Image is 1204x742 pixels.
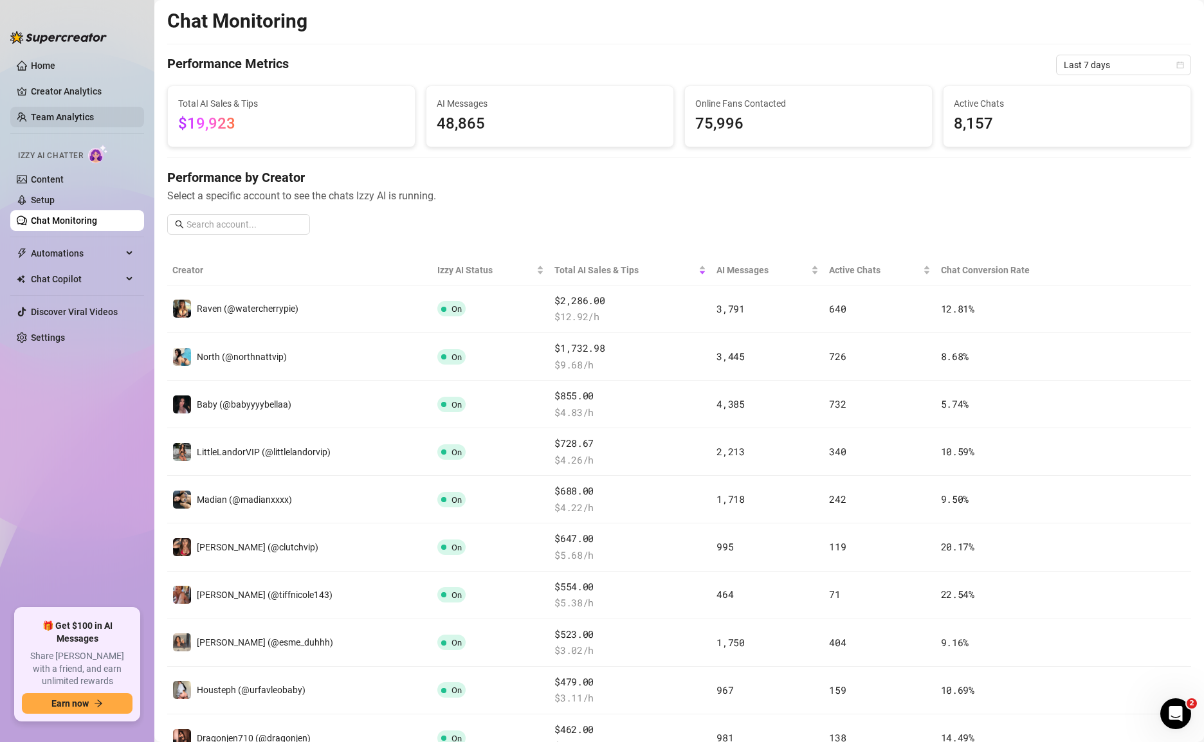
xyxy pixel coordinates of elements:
input: Search account... [187,217,302,231]
span: 2,213 [716,445,745,458]
span: [PERSON_NAME] (@clutchvip) [197,542,318,552]
span: 1,718 [716,493,745,505]
button: Earn nowarrow-right [22,693,132,714]
span: 8.68 % [941,350,969,363]
span: AI Messages [716,263,808,277]
span: Automations [31,243,122,264]
span: $ 3.02 /h [554,643,706,658]
span: Total AI Sales & Tips [178,96,405,111]
span: $855.00 [554,388,706,404]
span: 71 [829,588,840,601]
span: thunderbolt [17,248,27,258]
span: Madian (@madianxxxx) [197,494,292,505]
img: Esmeralda (@esme_duhhh) [173,633,191,651]
a: Settings [31,332,65,343]
img: Baby (@babyyyybellaa) [173,395,191,413]
img: logo-BBDzfeDw.svg [10,31,107,44]
span: Baby (@babyyyybellaa) [197,399,291,410]
img: North (@northnattvip) [173,348,191,366]
th: Total AI Sales & Tips [549,255,711,285]
span: Earn now [51,698,89,709]
a: Chat Monitoring [31,215,97,226]
span: AI Messages [437,96,663,111]
span: $688.00 [554,484,706,499]
a: Content [31,174,64,185]
span: On [452,448,462,457]
span: 22.54 % [941,588,974,601]
th: Creator [167,255,432,285]
span: 🎁 Get $100 in AI Messages [22,620,132,645]
h4: Performance by Creator [167,168,1191,186]
span: search [175,220,184,229]
span: Active Chats [954,96,1180,111]
span: Housteph (@urfavleobaby) [197,685,306,695]
span: 3,791 [716,302,745,315]
span: $ 4.83 /h [554,405,706,421]
span: $479.00 [554,674,706,690]
img: Madian (@madianxxxx) [173,491,191,509]
span: 119 [829,540,846,553]
span: 10.59 % [941,445,974,458]
span: [PERSON_NAME] (@tiffnicole143) [197,590,333,600]
span: On [452,304,462,314]
span: 995 [716,540,733,553]
img: Chat Copilot [17,275,25,284]
a: Discover Viral Videos [31,307,118,317]
span: [PERSON_NAME] (@esme_duhhh) [197,637,333,647]
span: Izzy AI Chatter [18,150,83,162]
img: Housteph (@urfavleobaby) [173,681,191,699]
span: $ 12.92 /h [554,309,706,325]
span: 726 [829,350,846,363]
img: Raven (@watercherrypie) [173,300,191,318]
span: 20.17 % [941,540,974,553]
span: $ 4.26 /h [554,453,706,468]
span: 5.74 % [941,397,969,410]
th: AI Messages [711,255,824,285]
span: $462.00 [554,722,706,737]
img: Tiffany (@tiffnicole143) [173,586,191,604]
span: Raven (@watercherrypie) [197,303,298,314]
h2: Chat Monitoring [167,9,307,33]
span: $728.67 [554,436,706,451]
span: 242 [829,493,846,505]
span: $647.00 [554,531,706,547]
span: LittleLandorVIP (@littlelandorvip) [197,447,331,457]
span: $554.00 [554,579,706,595]
h4: Performance Metrics [167,55,289,75]
span: Online Fans Contacted [695,96,922,111]
a: Home [31,60,55,71]
span: 159 [829,683,846,696]
span: 464 [716,588,733,601]
span: Total AI Sales & Tips [554,263,696,277]
span: 732 [829,397,846,410]
span: 12.81 % [941,302,974,315]
span: North (@northnattvip) [197,352,287,362]
span: 10.69 % [941,683,974,696]
th: Active Chats [824,255,935,285]
span: $ 9.68 /h [554,357,706,373]
img: AI Chatter [88,145,108,163]
span: $523.00 [554,627,706,642]
span: 640 [829,302,846,315]
span: On [452,495,462,505]
span: 1,750 [716,636,745,649]
span: 3,445 [716,350,745,363]
span: On [452,543,462,552]
span: Share [PERSON_NAME] with a friend, and earn unlimited rewards [22,650,132,688]
span: 9.50 % [941,493,969,505]
span: Select a specific account to see the chats Izzy AI is running. [167,188,1191,204]
span: $1,732.98 [554,341,706,356]
span: $ 5.38 /h [554,595,706,611]
a: Creator Analytics [31,81,134,102]
span: 48,865 [437,112,663,136]
th: Chat Conversion Rate [936,255,1089,285]
span: 4,385 [716,397,745,410]
span: On [452,685,462,695]
span: $19,923 [178,114,235,132]
span: $ 3.11 /h [554,691,706,706]
img: CARMELA (@clutchvip) [173,538,191,556]
span: 967 [716,683,733,696]
img: LittleLandorVIP (@littlelandorvip) [173,443,191,461]
span: arrow-right [94,699,103,708]
span: $ 5.68 /h [554,548,706,563]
